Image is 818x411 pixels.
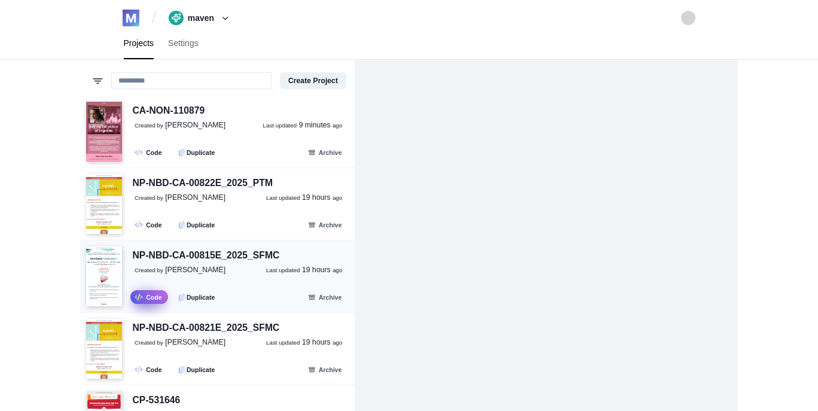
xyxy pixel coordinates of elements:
small: Last updated [266,194,300,201]
a: Last updated 19 hours ago [266,265,343,276]
button: Archive [301,145,349,159]
button: Archive [301,218,349,232]
small: ago [332,122,342,129]
small: ago [332,339,342,346]
button: Create Project [280,72,346,89]
span: [PERSON_NAME] [165,193,225,202]
span: [PERSON_NAME] [165,338,225,346]
img: logo [123,10,139,26]
button: Archive [301,290,349,304]
a: Code [130,145,168,159]
a: Settings [161,28,206,59]
a: Last updated 9 minutes ago [263,120,343,131]
div: NP-NBD-CA-00821E_2025_SFMC [133,321,280,336]
small: Created by [135,267,163,273]
small: Last updated [266,339,300,346]
small: Last updated [266,267,300,273]
div: NP-NBD-CA-00822E_2025_PTM [133,176,273,191]
span: [PERSON_NAME] [165,266,225,274]
small: ago [332,267,342,273]
div: CP-531646 [133,393,181,408]
button: Duplicate [172,290,221,304]
span: [PERSON_NAME] [165,121,225,129]
span: / [152,8,156,28]
div: CA-NON-110879 [133,103,205,118]
small: Last updated [263,122,297,129]
small: Created by [135,122,163,129]
a: Code [130,218,168,232]
div: NP-NBD-CA-00815E_2025_SFMC [133,248,280,263]
button: Duplicate [172,363,221,376]
button: Duplicate [172,218,221,232]
small: ago [332,194,342,201]
button: Archive [301,363,349,376]
button: maven [164,8,237,28]
a: Code [130,290,168,304]
small: Created by [135,194,163,201]
a: Code [130,363,168,376]
button: Duplicate [172,145,221,159]
a: Last updated 19 hours ago [266,337,343,348]
small: Created by [135,339,163,346]
a: Projects [117,28,161,59]
a: Last updated 19 hours ago [266,193,343,203]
